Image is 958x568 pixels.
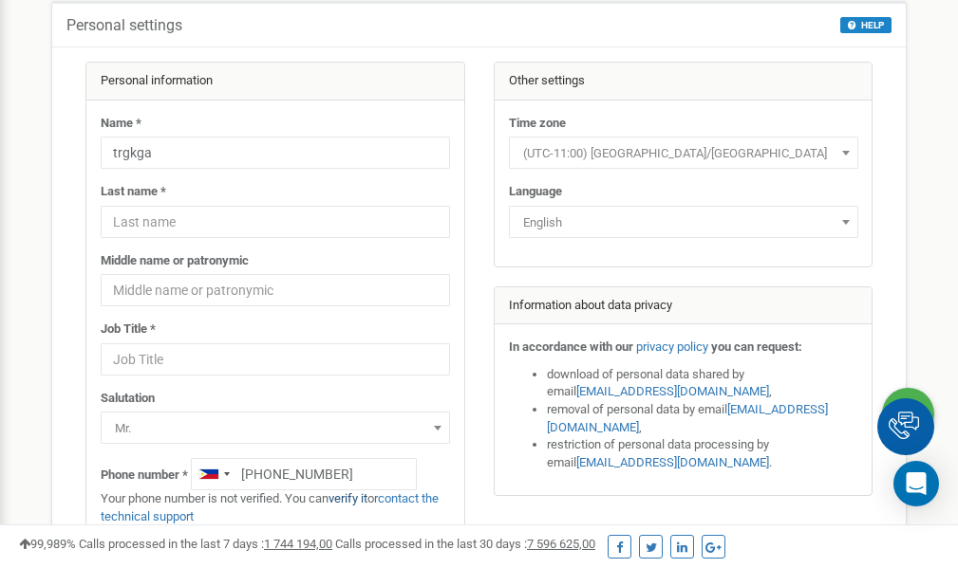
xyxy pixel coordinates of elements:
[101,467,188,485] label: Phone number *
[101,274,450,306] input: Middle name or patronymic
[509,206,858,238] span: English
[527,537,595,551] u: 7 596 625,00
[101,390,155,408] label: Salutation
[495,287,873,325] div: Information about data privacy
[711,339,802,354] strong: you can request:
[107,415,443,442] span: Mr.
[66,17,182,34] h5: Personal settings
[547,401,858,436] li: removal of personal data by email ,
[329,491,367,505] a: verify it
[19,537,76,551] span: 99,989%
[79,537,332,551] span: Calls processed in the last 7 days :
[101,412,450,444] span: Mr.
[101,252,249,270] label: Middle name or patronymic
[516,140,852,167] span: (UTC-11:00) Pacific/Midway
[101,343,450,376] input: Job Title
[840,17,892,33] button: HELP
[264,537,332,551] u: 1 744 194,00
[893,461,939,506] div: Open Intercom Messenger
[101,321,156,339] label: Job Title *
[509,115,566,133] label: Time zone
[192,459,235,489] div: Telephone country code
[516,210,852,236] span: English
[101,115,141,133] label: Name *
[101,490,450,525] p: Your phone number is not verified. You can or
[547,436,858,471] li: restriction of personal data processing by email .
[509,183,562,201] label: Language
[547,402,828,434] a: [EMAIL_ADDRESS][DOMAIN_NAME]
[636,339,708,354] a: privacy policy
[191,458,417,490] input: +1-800-555-55-55
[335,537,595,551] span: Calls processed in the last 30 days :
[86,63,464,101] div: Personal information
[101,183,166,201] label: Last name *
[509,339,633,354] strong: In accordance with our
[547,366,858,401] li: download of personal data shared by email ,
[576,455,769,469] a: [EMAIL_ADDRESS][DOMAIN_NAME]
[101,206,450,238] input: Last name
[576,384,769,398] a: [EMAIL_ADDRESS][DOMAIN_NAME]
[495,63,873,101] div: Other settings
[101,137,450,169] input: Name
[101,491,439,523] a: contact the technical support
[509,137,858,169] span: (UTC-11:00) Pacific/Midway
